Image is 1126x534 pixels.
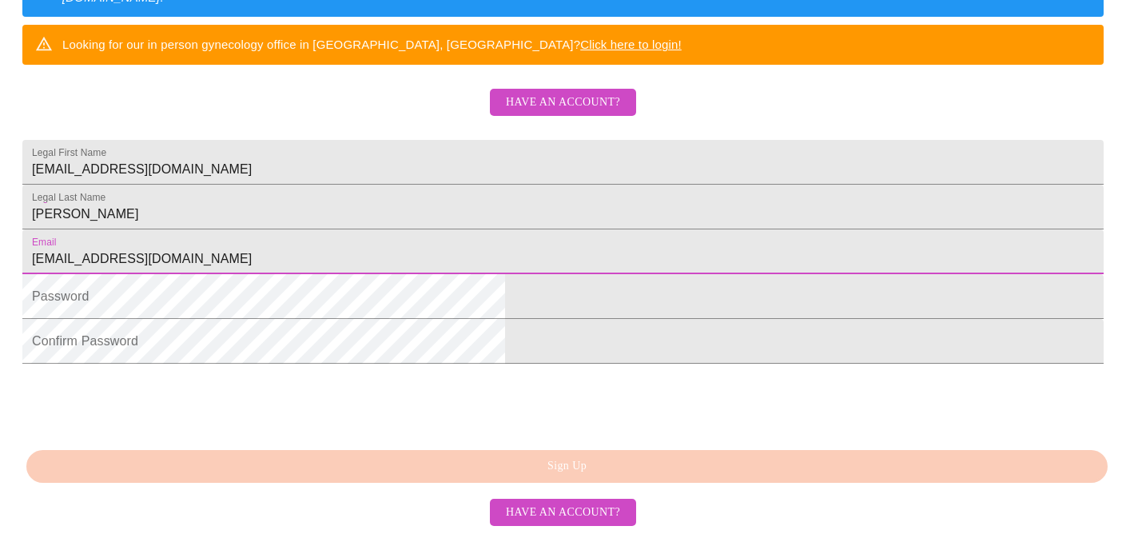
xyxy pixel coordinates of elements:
button: Have an account? [490,89,636,117]
div: Looking for our in person gynecology office in [GEOGRAPHIC_DATA], [GEOGRAPHIC_DATA]? [62,30,682,59]
span: Have an account? [506,503,620,523]
button: Have an account? [490,499,636,527]
a: Have an account? [486,504,640,518]
span: Have an account? [506,93,620,113]
a: Click here to login! [580,38,682,51]
iframe: reCAPTCHA [22,372,265,434]
a: Have an account? [486,106,640,120]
